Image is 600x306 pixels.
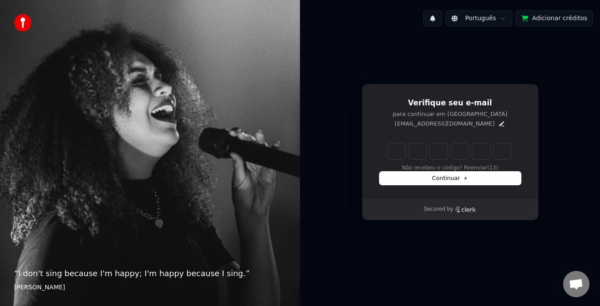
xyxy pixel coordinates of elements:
a: Bate-papo aberto [563,271,589,297]
p: “ I don't sing because I'm happy; I'm happy because I sing. ” [14,267,286,280]
footer: [PERSON_NAME] [14,283,286,292]
input: Digit 2 [409,144,427,159]
input: Digit 4 [451,144,469,159]
div: Verification code input [386,142,513,161]
input: Digit 5 [472,144,490,159]
button: Adicionar créditos [516,11,593,26]
button: Edit [498,120,505,127]
p: para continuar em [GEOGRAPHIC_DATA] [380,110,521,118]
input: Digit 3 [430,144,448,159]
p: Secured by [424,206,453,213]
h1: Verifique seu e-mail [380,98,521,108]
button: Continuar [380,172,521,185]
p: [EMAIL_ADDRESS][DOMAIN_NAME] [395,120,495,128]
a: Clerk logo [455,206,476,212]
input: Digit 6 [493,144,511,159]
img: youka [14,14,32,32]
input: Enter verification code. Digit 1 [388,144,405,159]
span: Continuar [432,174,468,182]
